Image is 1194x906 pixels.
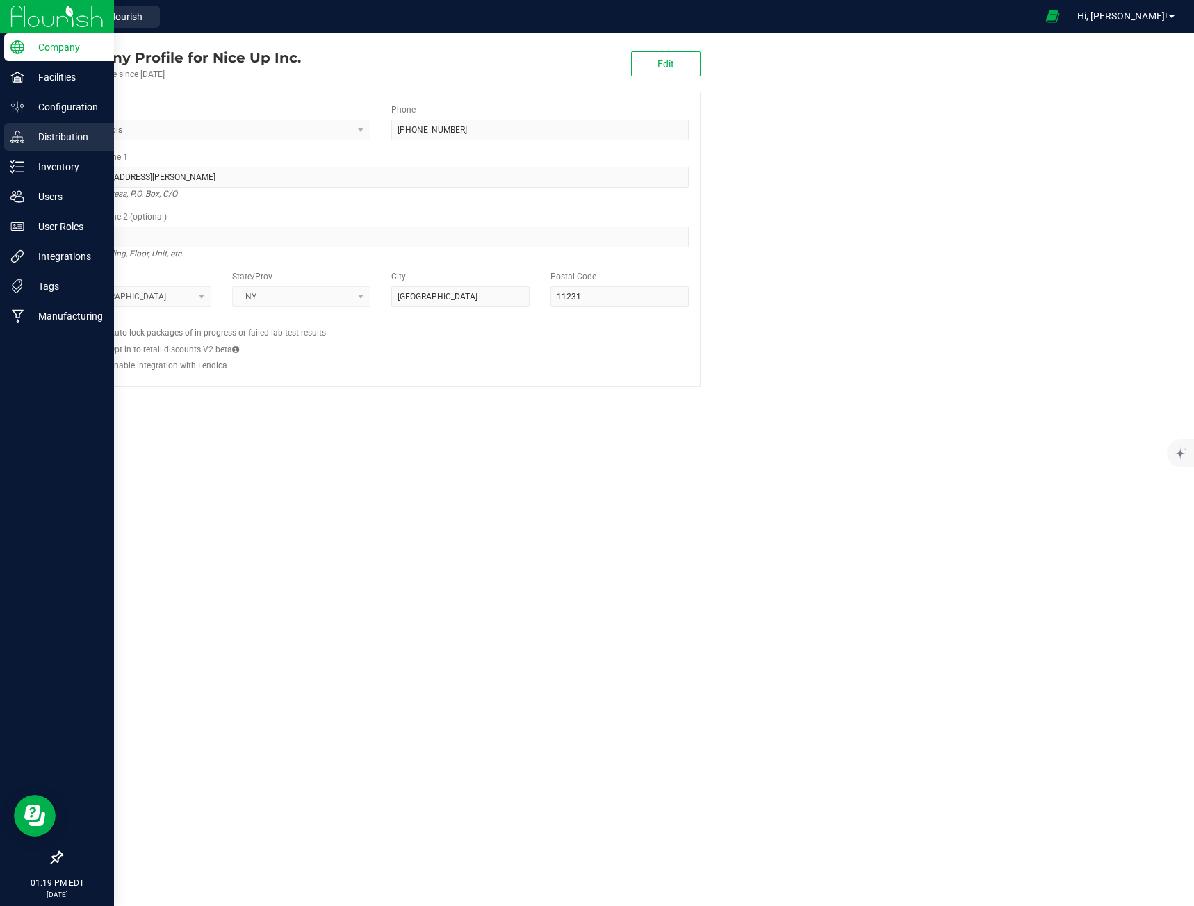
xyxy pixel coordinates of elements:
[24,248,108,265] p: Integrations
[73,186,177,202] i: Street address, P.O. Box, C/O
[10,130,24,144] inline-svg: Distribution
[391,120,689,140] input: (123) 456-7890
[24,308,108,324] p: Manufacturing
[10,279,24,293] inline-svg: Tags
[24,188,108,205] p: Users
[24,69,108,85] p: Facilities
[10,160,24,174] inline-svg: Inventory
[10,70,24,84] inline-svg: Facilities
[6,889,108,900] p: [DATE]
[10,190,24,204] inline-svg: Users
[550,286,689,307] input: Postal Code
[1037,3,1068,30] span: Open Ecommerce Menu
[61,68,301,81] div: Account active since [DATE]
[24,129,108,145] p: Distribution
[73,211,167,223] label: Address Line 2 (optional)
[10,100,24,114] inline-svg: Configuration
[550,270,596,283] label: Postal Code
[109,359,227,372] label: Enable integration with Lendica
[391,270,406,283] label: City
[1077,10,1168,22] span: Hi, [PERSON_NAME]!
[10,40,24,54] inline-svg: Company
[109,327,326,339] label: Auto-lock packages of in-progress or failed lab test results
[24,99,108,115] p: Configuration
[657,58,674,69] span: Edit
[14,795,56,837] iframe: Resource center
[24,39,108,56] p: Company
[6,877,108,889] p: 01:19 PM EDT
[24,278,108,295] p: Tags
[73,167,689,188] input: Address
[73,318,689,327] h2: Configs
[10,309,24,323] inline-svg: Manufacturing
[73,226,689,247] input: Suite, Building, Unit, etc.
[24,158,108,175] p: Inventory
[631,51,701,76] button: Edit
[10,249,24,263] inline-svg: Integrations
[232,270,272,283] label: State/Prov
[10,220,24,233] inline-svg: User Roles
[391,104,416,116] label: Phone
[391,286,530,307] input: City
[24,218,108,235] p: User Roles
[73,245,183,262] i: Suite, Building, Floor, Unit, etc.
[61,47,301,68] div: Nice Up Inc.
[109,343,239,356] label: Opt in to retail discounts V2 beta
